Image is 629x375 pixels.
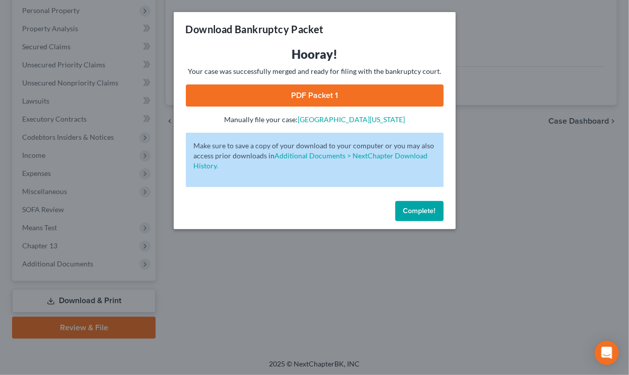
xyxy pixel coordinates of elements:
a: Additional Documents > NextChapter Download History. [194,151,428,170]
h3: Hooray! [186,46,444,62]
p: Manually file your case: [186,115,444,125]
a: PDF Packet 1 [186,84,444,107]
div: Open Intercom Messenger [595,341,619,365]
p: Make sure to save a copy of your download to your computer or you may also access prior downloads in [194,141,436,171]
span: Complete! [403,207,436,215]
p: Your case was successfully merged and ready for filing with the bankruptcy court. [186,66,444,76]
a: [GEOGRAPHIC_DATA][US_STATE] [298,115,405,124]
h3: Download Bankruptcy Packet [186,22,324,36]
button: Complete! [395,201,444,221]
